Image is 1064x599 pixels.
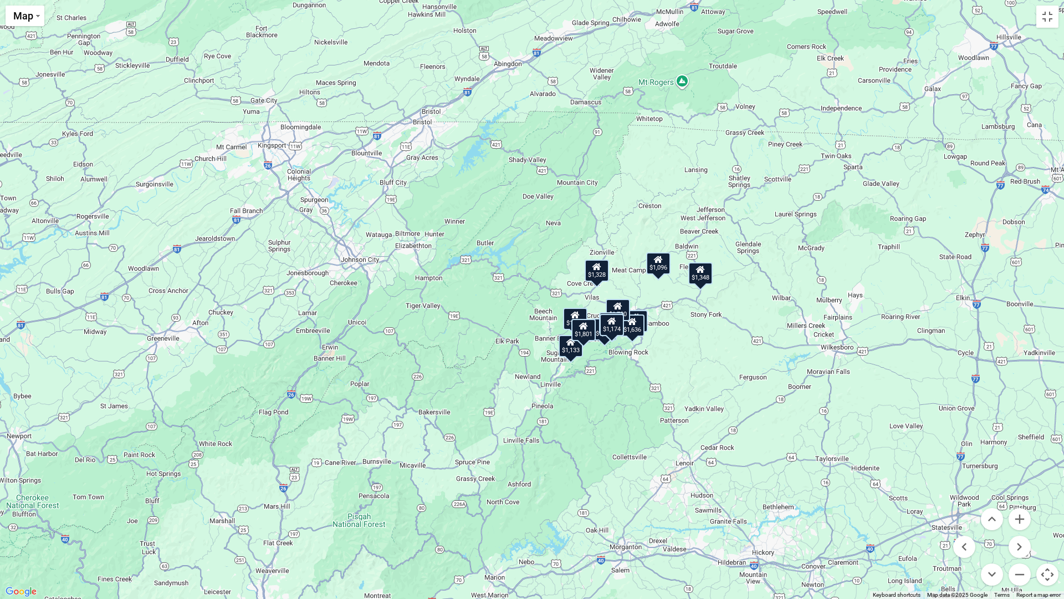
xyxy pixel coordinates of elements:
a: Terms (opens in new tab) [994,592,1010,598]
button: Move left [953,536,975,558]
div: $1,281 [599,312,623,334]
button: Map camera controls [1036,564,1058,586]
button: Move right [1009,536,1031,558]
div: $1,096 [646,252,671,275]
button: Move up [981,508,1003,530]
div: $1,348 [688,262,713,285]
div: $1,133 [623,310,648,332]
a: Report a map error [1016,592,1061,598]
div: $1,174 [600,314,624,336]
button: Move down [981,564,1003,586]
button: Keyboard shortcuts [873,591,920,599]
div: $1,700 [606,299,630,321]
button: Zoom out [1009,564,1031,586]
span: Map data ©2025 Google [927,592,988,598]
div: $1,636 [620,314,644,337]
button: Zoom in [1009,508,1031,530]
